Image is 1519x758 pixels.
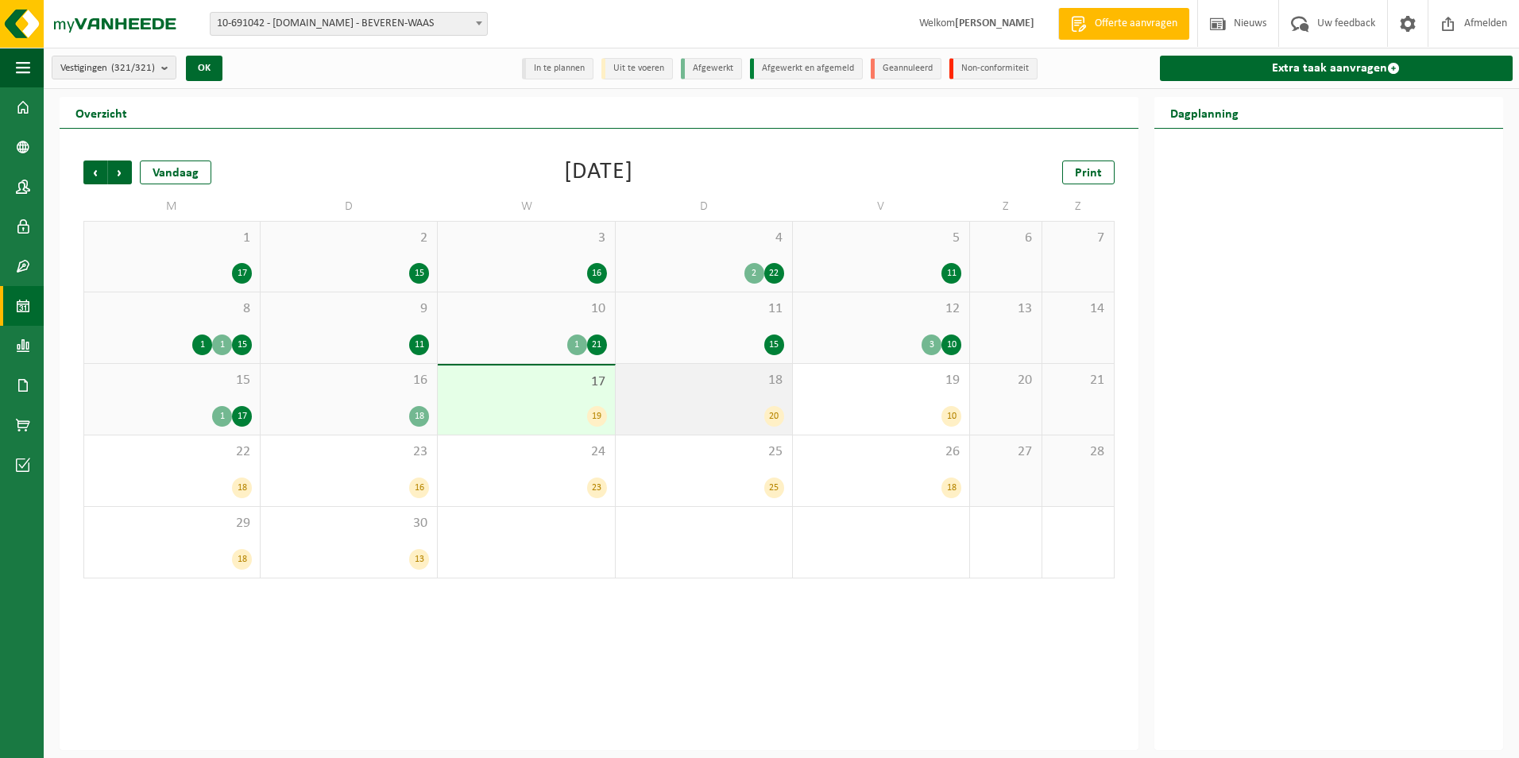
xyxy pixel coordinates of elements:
[750,58,863,79] li: Afgewerkt en afgemeld
[269,372,429,389] span: 16
[978,443,1034,461] span: 27
[567,335,587,355] div: 1
[744,263,764,284] div: 2
[269,300,429,318] span: 9
[446,300,606,318] span: 10
[269,443,429,461] span: 23
[1154,97,1254,128] h2: Dagplanning
[92,300,252,318] span: 8
[949,58,1038,79] li: Non-conformiteit
[1042,192,1115,221] td: Z
[409,263,429,284] div: 15
[1058,8,1189,40] a: Offerte aanvragen
[793,192,970,221] td: V
[186,56,222,81] button: OK
[1062,160,1115,184] a: Print
[232,406,252,427] div: 17
[978,300,1034,318] span: 13
[409,335,429,355] div: 11
[1050,300,1106,318] span: 14
[269,230,429,247] span: 2
[801,230,961,247] span: 5
[922,335,941,355] div: 3
[232,263,252,284] div: 17
[52,56,176,79] button: Vestigingen(321/321)
[801,300,961,318] span: 12
[624,230,784,247] span: 4
[232,478,252,498] div: 18
[1091,16,1181,32] span: Offerte aanvragen
[941,478,961,498] div: 18
[616,192,793,221] td: D
[624,443,784,461] span: 25
[587,335,607,355] div: 21
[587,406,607,427] div: 19
[140,160,211,184] div: Vandaag
[446,373,606,391] span: 17
[212,335,232,355] div: 1
[970,192,1042,221] td: Z
[1050,230,1106,247] span: 7
[941,335,961,355] div: 10
[83,192,261,221] td: M
[409,406,429,427] div: 18
[1160,56,1513,81] a: Extra taak aanvragen
[446,443,606,461] span: 24
[978,230,1034,247] span: 6
[941,406,961,427] div: 10
[955,17,1034,29] strong: [PERSON_NAME]
[212,406,232,427] div: 1
[92,515,252,532] span: 29
[261,192,438,221] td: D
[1075,167,1102,180] span: Print
[211,13,487,35] span: 10-691042 - LAMMERTYN.NET - BEVEREN-WAAS
[210,12,488,36] span: 10-691042 - LAMMERTYN.NET - BEVEREN-WAAS
[83,160,107,184] span: Vorige
[764,263,784,284] div: 22
[978,372,1034,389] span: 20
[764,478,784,498] div: 25
[192,335,212,355] div: 1
[438,192,615,221] td: W
[624,372,784,389] span: 18
[522,58,593,79] li: In te plannen
[60,56,155,80] span: Vestigingen
[801,443,961,461] span: 26
[1050,372,1106,389] span: 21
[232,549,252,570] div: 18
[92,443,252,461] span: 22
[587,263,607,284] div: 16
[92,372,252,389] span: 15
[587,478,607,498] div: 23
[601,58,673,79] li: Uit te voeren
[941,263,961,284] div: 11
[871,58,941,79] li: Geannuleerd
[269,515,429,532] span: 30
[108,160,132,184] span: Volgende
[232,335,252,355] div: 15
[764,406,784,427] div: 20
[409,478,429,498] div: 16
[564,160,633,184] div: [DATE]
[446,230,606,247] span: 3
[409,549,429,570] div: 13
[681,58,742,79] li: Afgewerkt
[624,300,784,318] span: 11
[111,63,155,73] count: (321/321)
[801,372,961,389] span: 19
[1050,443,1106,461] span: 28
[60,97,143,128] h2: Overzicht
[92,230,252,247] span: 1
[764,335,784,355] div: 15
